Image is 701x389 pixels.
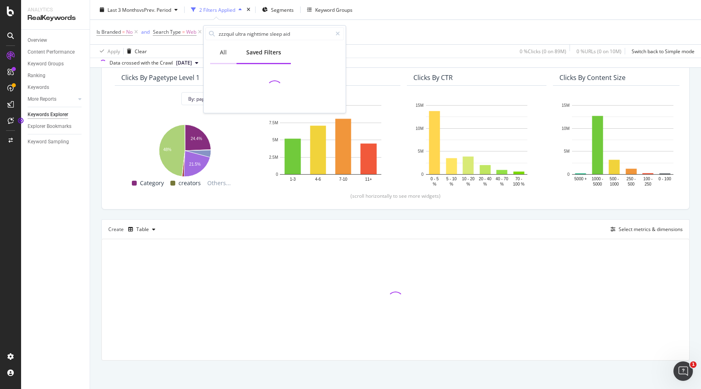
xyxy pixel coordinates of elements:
[433,182,437,186] text: %
[97,28,121,35] span: Is Branded
[479,177,492,181] text: 20 - 40
[28,95,76,104] a: More Reports
[28,60,84,68] a: Keyword Groups
[496,177,509,181] text: 40 - 70
[28,83,49,92] div: Keywords
[139,6,171,13] span: vs Prev. Period
[483,182,487,186] text: %
[315,6,353,13] div: Keyword Groups
[290,177,296,182] text: 1-3
[199,6,235,13] div: 2 Filters Applied
[189,162,200,166] text: 21.5%
[176,59,192,67] span: 2025 Sep. 15th
[136,227,149,232] div: Table
[269,155,278,160] text: 2.5M
[365,177,372,182] text: 11+
[592,177,603,181] text: 1000 -
[181,92,248,105] button: By: pagetype Level 1
[562,103,570,108] text: 15M
[28,138,69,146] div: Keyword Sampling
[28,110,68,119] div: Keywords Explorer
[121,73,200,82] div: Clicks By pagetype Level 1
[28,6,83,13] div: Analytics
[267,101,394,188] svg: A chart.
[186,26,196,38] span: Web
[564,149,570,154] text: 5M
[220,48,227,56] div: All
[271,6,294,13] span: Segments
[246,48,281,56] div: Saved Filters
[108,223,159,236] div: Create
[658,177,671,181] text: 0 - 100
[413,73,453,82] div: Clicks By CTR
[28,71,45,80] div: Ranking
[141,28,150,35] div: and
[188,95,234,102] span: By: pagetype Level 1
[28,36,47,45] div: Overview
[418,149,424,154] text: 5M
[173,58,202,68] button: [DATE]
[108,48,120,54] div: Apply
[124,45,147,58] button: Clear
[673,361,693,381] iframe: Intercom live chat
[690,361,697,368] span: 1
[28,60,64,68] div: Keyword Groups
[276,172,278,177] text: 0
[108,6,139,13] span: Last 3 Months
[273,138,278,142] text: 5M
[619,226,683,233] div: Select metrics & dimensions
[446,177,457,181] text: 5 - 10
[430,177,439,181] text: 0 - 5
[574,177,587,181] text: 5000 +
[28,36,84,45] a: Overview
[269,121,278,125] text: 7.5M
[17,117,24,124] div: Tooltip anchor
[339,177,347,182] text: 7-10
[304,3,356,16] button: Keyword Groups
[449,182,453,186] text: %
[520,48,566,54] div: 0 % Clicks ( 0 on 89M )
[204,178,234,188] span: Others...
[182,28,185,35] span: =
[610,177,619,181] text: 500 -
[126,26,133,38] span: No
[97,45,120,58] button: Apply
[467,182,470,186] text: %
[626,177,636,181] text: 250 -
[28,138,84,146] a: Keyword Sampling
[28,48,75,56] div: Content Performance
[462,177,475,181] text: 10 - 20
[245,6,252,14] div: times
[632,48,695,54] div: Switch back to Simple mode
[28,71,84,80] a: Ranking
[416,103,424,108] text: 15M
[28,122,71,131] div: Explorer Bookmarks
[112,192,679,199] div: (scroll horizontally to see more widgets)
[141,28,150,36] button: and
[315,177,321,182] text: 4-6
[163,148,172,152] text: 48%
[413,101,540,188] svg: A chart.
[515,177,522,181] text: 70 -
[188,3,245,16] button: 2 Filters Applied
[28,95,56,104] div: More Reports
[122,28,125,35] span: =
[567,172,570,177] text: 0
[28,13,83,23] div: RealKeywords
[645,182,652,186] text: 250
[607,225,683,234] button: Select metrics & dimensions
[121,121,248,178] svg: A chart.
[218,28,332,40] input: Search by field name
[140,178,164,188] span: Category
[576,48,621,54] div: 0 % URLs ( 0 on 10M )
[628,45,695,58] button: Switch back to Simple mode
[513,182,525,186] text: 100 %
[562,126,570,131] text: 10M
[110,59,173,67] div: Data crossed with the Crawl
[421,172,424,177] text: 0
[191,137,202,141] text: 24.4%
[28,83,84,92] a: Keywords
[559,101,686,188] div: A chart.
